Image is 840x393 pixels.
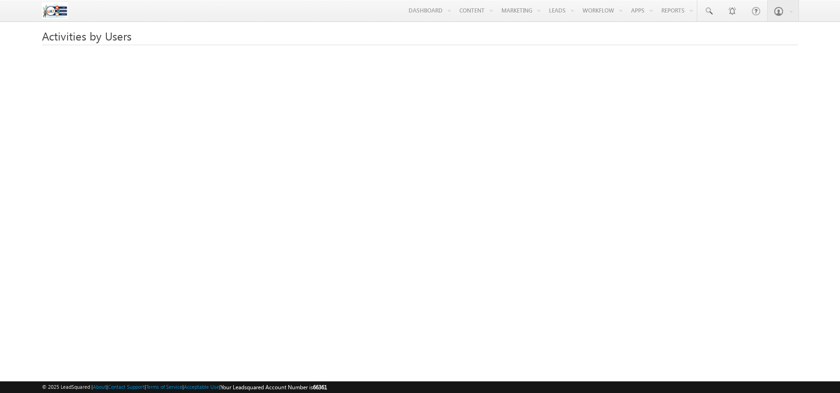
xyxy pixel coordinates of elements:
span: © 2025 LeadSquared | | | | | [42,383,327,392]
a: Acceptable Use [184,384,219,390]
img: Custom Logo [42,2,68,19]
span: 66361 [313,384,327,391]
a: About [93,384,106,390]
span: Activities by Users [42,28,132,43]
span: Your Leadsquared Account Number is [221,384,327,391]
a: Terms of Service [146,384,182,390]
a: Contact Support [108,384,145,390]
